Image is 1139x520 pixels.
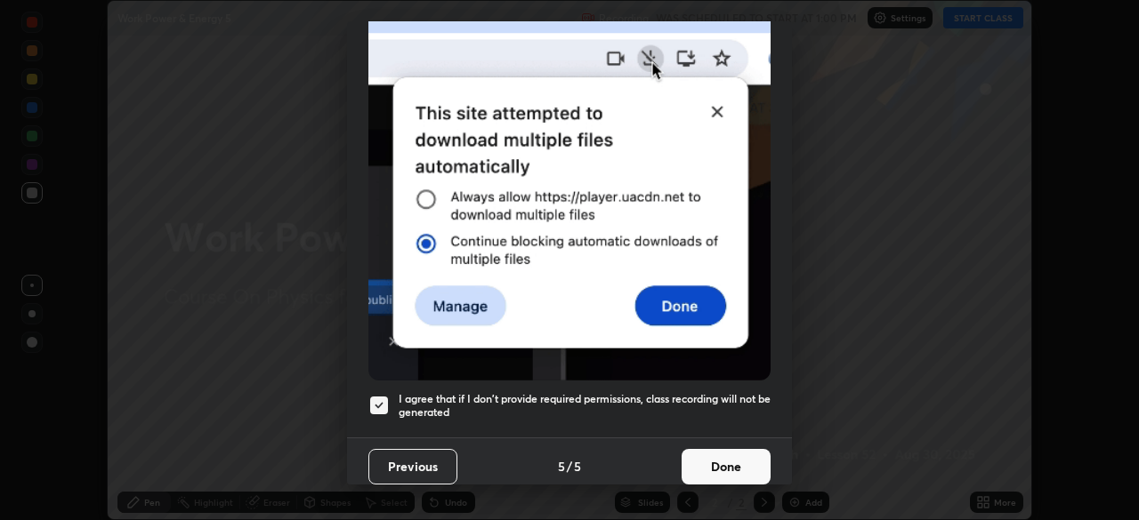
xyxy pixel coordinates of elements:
h4: 5 [558,457,565,476]
h4: / [567,457,572,476]
h5: I agree that if I don't provide required permissions, class recording will not be generated [399,392,771,420]
button: Done [682,449,771,484]
button: Previous [368,449,457,484]
h4: 5 [574,457,581,476]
